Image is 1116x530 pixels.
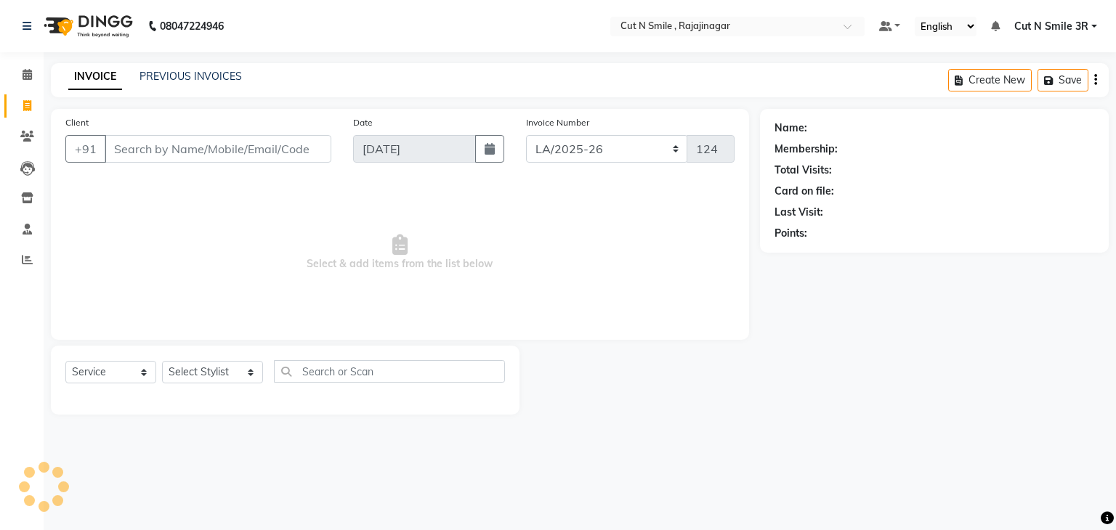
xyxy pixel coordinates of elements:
div: Last Visit: [775,205,823,220]
button: +91 [65,135,106,163]
span: Cut N Smile 3R [1014,19,1088,34]
div: Total Visits: [775,163,832,178]
a: INVOICE [68,64,122,90]
div: Membership: [775,142,838,157]
div: Name: [775,121,807,136]
a: PREVIOUS INVOICES [139,70,242,83]
b: 08047224946 [160,6,224,46]
label: Client [65,116,89,129]
div: Card on file: [775,184,834,199]
button: Save [1038,69,1088,91]
div: Points: [775,226,807,241]
label: Invoice Number [526,116,589,129]
input: Search by Name/Mobile/Email/Code [105,135,331,163]
label: Date [353,116,373,129]
button: Create New [948,69,1032,91]
img: logo [37,6,137,46]
input: Search or Scan [274,360,505,383]
span: Select & add items from the list below [65,180,735,325]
